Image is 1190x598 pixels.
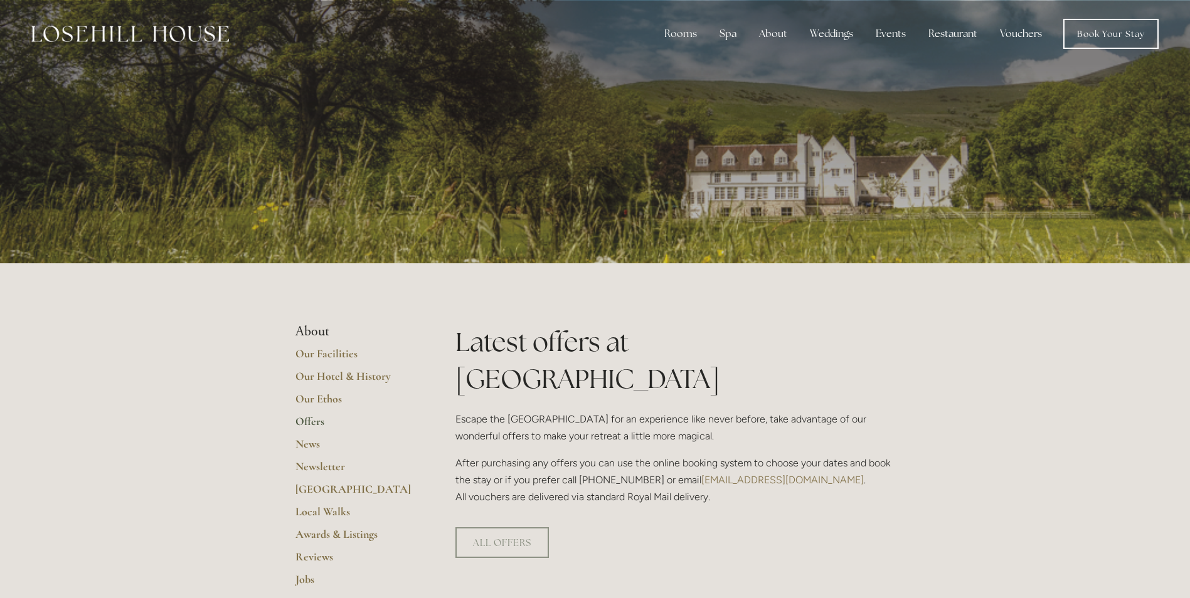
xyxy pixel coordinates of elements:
[295,572,415,595] a: Jobs
[295,527,415,550] a: Awards & Listings
[918,21,987,46] div: Restaurant
[654,21,707,46] div: Rooms
[295,459,415,482] a: Newsletter
[295,437,415,459] a: News
[990,21,1052,46] a: Vouchers
[749,21,797,46] div: About
[295,482,415,505] a: [GEOGRAPHIC_DATA]
[295,392,415,414] a: Our Ethos
[455,527,549,558] a: ALL OFFERS
[866,21,916,46] div: Events
[455,323,895,397] h1: Latest offers at [GEOGRAPHIC_DATA]
[701,474,864,486] a: [EMAIL_ADDRESS][DOMAIN_NAME]
[295,323,415,340] li: About
[800,21,863,46] div: Weddings
[295,369,415,392] a: Our Hotel & History
[455,411,895,444] p: Escape the [GEOGRAPHIC_DATA] for an experience like never before, take advantage of our wonderful...
[455,454,895,506] p: After purchasing any offers you can use the online booking system to choose your dates and book t...
[295,347,415,369] a: Our Facilities
[295,550,415,572] a: Reviews
[709,21,746,46] div: Spa
[295,414,415,437] a: Offers
[1063,19,1159,49] a: Book Your Stay
[31,26,229,42] img: Losehill House
[295,505,415,527] a: Local Walks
